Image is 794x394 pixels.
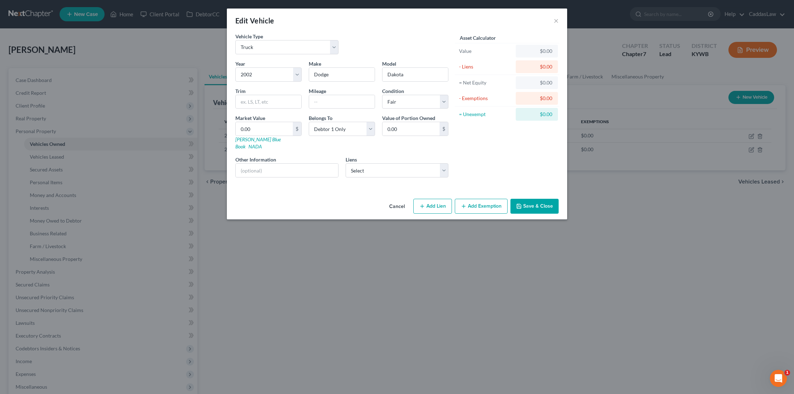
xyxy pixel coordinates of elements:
label: Other Information [235,156,276,163]
div: - Exemptions [459,95,513,102]
label: Mileage [309,87,326,95]
label: Asset Calculator [460,34,496,42]
input: (optional) [236,164,338,177]
label: Trim [235,87,246,95]
input: ex. Altima [382,68,448,81]
label: Year [235,60,245,67]
button: × [554,16,559,25]
label: Liens [346,156,357,163]
label: Value of Portion Owned [382,114,435,122]
input: 0.00 [382,122,440,136]
input: ex. Nissan [309,68,375,81]
a: [PERSON_NAME] Blue Book [235,136,281,149]
label: Condition [382,87,404,95]
a: NADA [248,143,262,149]
input: 0.00 [236,122,293,136]
button: Add Exemption [455,199,508,214]
div: $0.00 [521,63,552,70]
div: $0.00 [521,95,552,102]
button: Add Lien [413,199,452,214]
button: Save & Close [510,199,559,214]
div: = Unexempt [459,111,513,118]
button: Cancel [384,199,410,214]
input: -- [309,95,375,109]
span: Make [309,61,321,67]
label: Model [382,60,396,67]
div: $ [293,122,301,136]
div: Value [459,48,513,55]
div: = Net Equity [459,79,513,86]
span: Belongs To [309,115,332,121]
span: 1 [784,370,790,376]
div: $0.00 [521,48,552,55]
div: $0.00 [521,111,552,118]
input: ex. LS, LT, etc [236,95,301,109]
label: Vehicle Type [235,33,263,40]
iframe: Intercom live chat [770,370,787,387]
div: $ [440,122,448,136]
div: Edit Vehicle [235,16,274,26]
div: $0.00 [521,79,552,86]
div: - Liens [459,63,513,70]
label: Market Value [235,114,265,122]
